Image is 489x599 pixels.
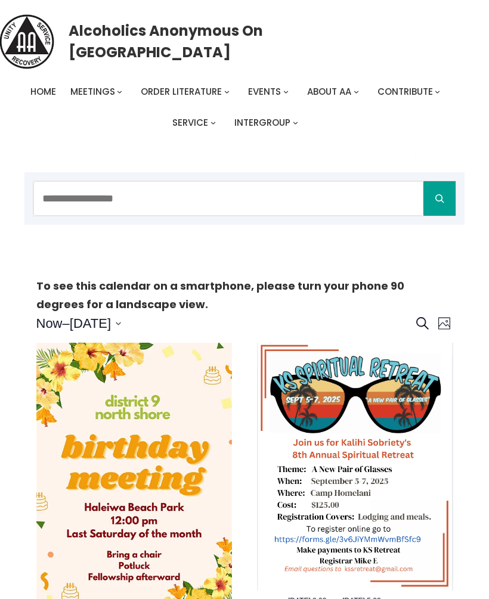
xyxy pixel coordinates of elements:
span: Service [172,116,208,129]
a: Events [248,83,281,100]
nav: Intergroup [24,83,451,131]
button: Meetings submenu [117,89,122,94]
a: Home [30,83,56,100]
span: Contribute [377,85,433,98]
a: Contribute [377,83,433,100]
a: Service [172,114,208,131]
a: Meetings [70,83,115,100]
a: About AA [307,83,351,100]
button: Cart [442,148,465,170]
span: Home [30,85,56,98]
button: Events submenu [283,89,289,94]
img: Kalihi Sobriety Spiritual Retreat Flyer [257,343,453,591]
a: Alcoholics Anonymous on [GEOGRAPHIC_DATA] [69,18,263,65]
span: Intergroup [234,116,290,129]
a: Login [401,145,428,172]
span: About AA [307,85,351,98]
button: Intergroup submenu [293,120,298,125]
button: Click to toggle datepicker [36,314,122,333]
button: Service submenu [211,120,216,125]
span: Order Literature [141,85,222,98]
span: Events [248,85,281,98]
span: [DATE] [70,316,111,331]
strong: To see this calendar on a smartphone, please turn your phone 90 degrees for a landscape view. [36,278,404,312]
span: Now [36,316,63,331]
a: Intergroup [234,114,290,131]
button: Search [423,181,456,216]
button: Contribute submenu [435,89,440,94]
span: – [63,314,70,333]
button: About AA submenu [354,89,359,94]
button: Order Literature submenu [224,89,230,94]
span: Meetings [70,85,115,98]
